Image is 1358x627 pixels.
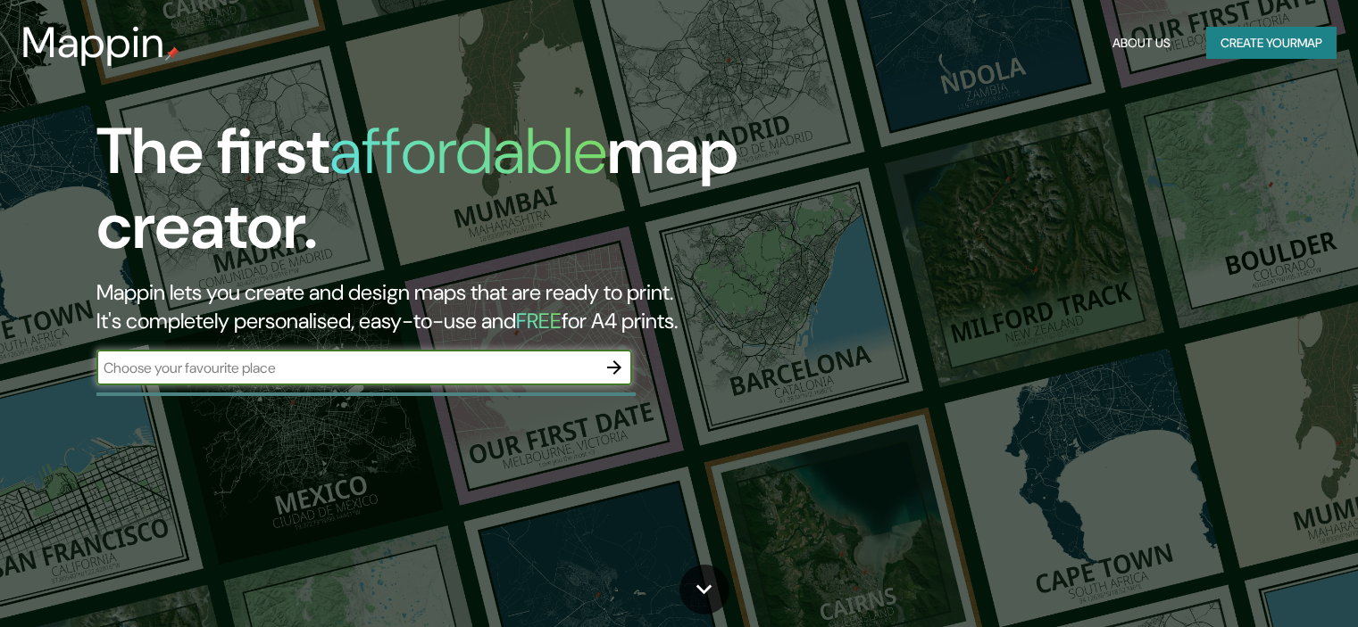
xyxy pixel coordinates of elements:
h1: The first map creator. [96,114,776,278]
h5: FREE [516,307,562,334]
img: mappin-pin [165,46,179,61]
h1: affordable [329,110,607,193]
button: Create yourmap [1206,27,1337,60]
h2: Mappin lets you create and design maps that are ready to print. It's completely personalised, eas... [96,278,776,335]
button: About Us [1105,27,1178,60]
input: Choose your favourite place [96,358,596,378]
h3: Mappin [21,18,165,68]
